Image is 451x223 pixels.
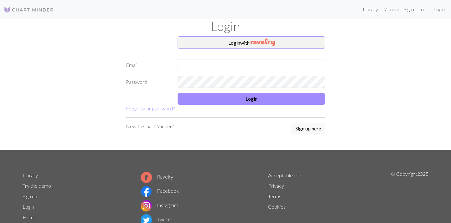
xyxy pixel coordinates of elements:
a: Sign up [23,193,37,199]
a: Twitter [141,216,173,222]
label: Email [122,59,174,71]
h1: Login [19,19,432,34]
a: Manual [381,3,401,16]
button: Login [178,93,325,105]
a: Login [23,204,34,210]
img: Logo [4,6,54,13]
a: Cookies [268,204,286,210]
a: Library [360,3,381,16]
p: New to Chart Minder? [126,123,174,130]
img: Ravelry logo [141,172,152,183]
label: Password [122,76,174,88]
img: Facebook logo [141,186,152,197]
a: Library [23,172,38,178]
a: Home [23,214,36,220]
a: Acceptable use [268,172,301,178]
a: Privacy [268,183,284,189]
a: Facebook [141,188,179,194]
img: Instagram logo [141,200,152,211]
a: Try the demo [23,183,51,189]
a: Ravelry [141,174,173,180]
a: Sign up free [401,3,431,16]
a: Terms [268,193,281,199]
img: Ravelry [251,38,275,46]
button: Sign up here [291,123,325,134]
a: Login [431,3,447,16]
a: Instagram [141,202,178,208]
a: Forgot your password? [126,105,175,111]
button: Loginwith [178,36,325,49]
